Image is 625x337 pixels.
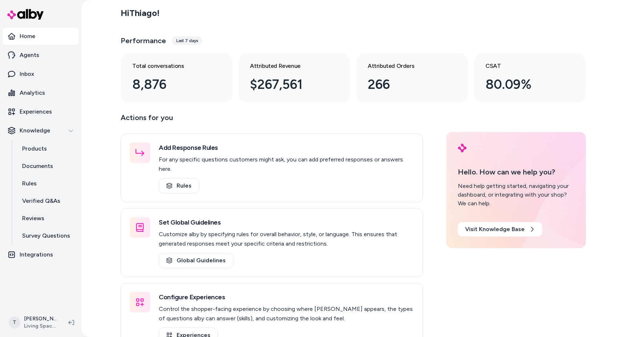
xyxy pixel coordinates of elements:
span: Living Spaces [24,322,57,330]
a: Products [15,140,78,157]
div: $267,561 [250,75,327,94]
p: Actions for you [121,112,423,129]
h3: Set Global Guidelines [159,217,414,227]
h3: CSAT [485,62,562,70]
p: Integrations [20,250,53,259]
button: T[PERSON_NAME]Living Spaces [4,311,62,334]
p: Hello. How can we help you? [458,167,574,177]
p: [PERSON_NAME] [24,315,57,322]
h3: Add Response Rules [159,143,414,153]
h3: Attributed Revenue [250,62,327,70]
img: alby Logo [7,9,44,20]
div: Need help getting started, navigating your dashboard, or integrating with your shop? We can help. [458,182,574,208]
p: Products [22,144,47,153]
a: Attributed Revenue $267,561 [238,53,350,103]
p: Survey Questions [22,231,70,240]
a: Home [3,28,78,45]
a: Global Guidelines [159,253,233,268]
div: 266 [368,75,445,94]
a: Total conversations 8,876 [121,53,233,103]
p: Agents [20,51,39,59]
div: Last 7 days [172,36,202,45]
p: Control the shopper-facing experience by choosing where [PERSON_NAME] appears, the types of quest... [159,304,414,323]
a: Survey Questions [15,227,78,244]
a: Reviews [15,210,78,227]
h3: Performance [121,36,166,46]
a: Agents [3,46,78,64]
a: Documents [15,157,78,175]
div: 8,876 [132,75,209,94]
img: alby Logo [458,144,467,152]
p: Rules [22,179,37,188]
a: Integrations [3,246,78,263]
p: Inbox [20,70,34,78]
a: Attributed Orders 266 [356,53,468,103]
p: Reviews [22,214,44,223]
div: 80.09% [485,75,562,94]
a: CSAT 80.09% [474,53,586,103]
a: Visit Knowledge Base [458,222,542,237]
p: For any specific questions customers might ask, you can add preferred responses or answers here. [159,155,414,174]
span: T [9,317,20,328]
p: Customize alby by specifying rules for overall behavior, style, or language. This ensures that ge... [159,230,414,248]
a: Verified Q&As [15,192,78,210]
a: Rules [159,178,199,193]
a: Experiences [3,103,78,120]
h3: Configure Experiences [159,292,414,302]
p: Experiences [20,107,52,116]
p: Documents [22,162,53,170]
a: Rules [15,175,78,192]
a: Analytics [3,84,78,102]
h2: Hi Thiago ! [121,8,160,19]
p: Knowledge [20,126,50,135]
button: Knowledge [3,122,78,139]
p: Home [20,32,35,41]
h3: Total conversations [132,62,209,70]
a: Inbox [3,65,78,83]
p: Analytics [20,89,45,97]
p: Verified Q&As [22,197,60,205]
h3: Attributed Orders [368,62,445,70]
